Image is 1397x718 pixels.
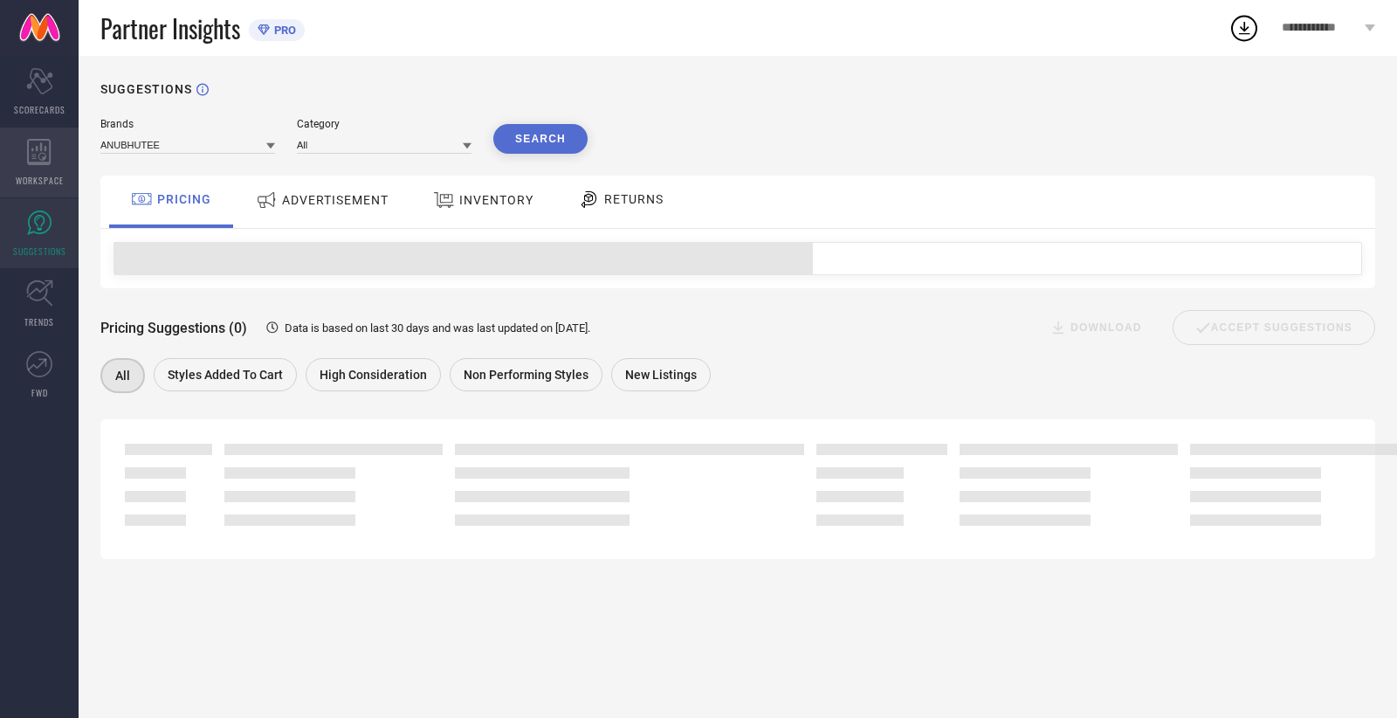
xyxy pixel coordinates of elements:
[625,368,697,382] span: New Listings
[168,368,283,382] span: Styles Added To Cart
[297,118,471,130] div: Category
[604,192,664,206] span: RETURNS
[13,245,66,258] span: SUGGESTIONS
[16,174,64,187] span: WORKSPACE
[115,369,130,383] span: All
[1173,310,1375,345] div: Accept Suggestions
[100,118,275,130] div: Brands
[270,24,296,37] span: PRO
[14,103,65,116] span: SCORECARDS
[282,193,389,207] span: ADVERTISEMENT
[459,193,533,207] span: INVENTORY
[493,124,588,154] button: Search
[31,386,48,399] span: FWD
[100,320,247,336] span: Pricing Suggestions (0)
[100,10,240,46] span: Partner Insights
[100,82,192,96] h1: SUGGESTIONS
[320,368,427,382] span: High Consideration
[285,321,590,335] span: Data is based on last 30 days and was last updated on [DATE] .
[1228,12,1260,44] div: Open download list
[157,192,211,206] span: PRICING
[464,368,588,382] span: Non Performing Styles
[24,315,54,328] span: TRENDS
